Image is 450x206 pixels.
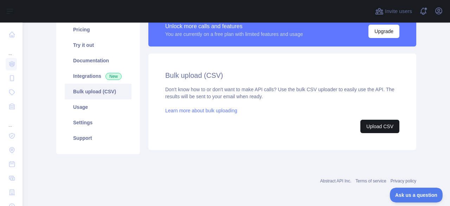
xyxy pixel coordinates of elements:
div: Unlock more calls and features [165,22,303,31]
div: You are currently on a free plan with limited features and usage [165,31,303,38]
a: Privacy policy [391,179,416,183]
a: Documentation [65,53,131,68]
button: Invite users [374,6,413,17]
span: New [105,73,122,80]
a: Settings [65,115,131,130]
a: Abstract API Inc. [320,179,352,183]
div: ... [6,114,17,128]
a: Learn more about bulk uploading [165,108,237,113]
span: Invite users [385,7,412,15]
div: Don't know how to or don't want to make API calls? Use the bulk CSV uploader to easily use the AP... [165,86,399,133]
a: Usage [65,99,131,115]
h2: Bulk upload (CSV) [165,70,399,80]
a: Integrations New [65,68,131,84]
a: Bulk upload (CSV) [65,84,131,99]
button: Upload CSV [360,120,399,133]
iframe: Toggle Customer Support [390,188,443,202]
a: Terms of service [355,179,386,183]
a: Pricing [65,22,131,37]
button: Upgrade [368,25,399,38]
div: ... [6,42,17,56]
a: Try it out [65,37,131,53]
a: Support [65,130,131,146]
